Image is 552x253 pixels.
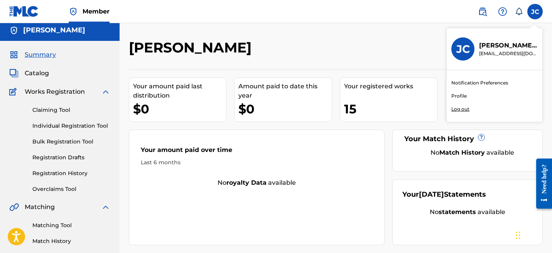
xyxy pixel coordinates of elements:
a: Profile [451,93,467,100]
a: CatalogCatalog [9,69,49,78]
img: Catalog [9,69,19,78]
div: Your registered works [344,82,437,91]
strong: statements [439,208,476,216]
a: SummarySummary [9,50,56,59]
h5: Jesse Cabrera [23,26,85,35]
div: User Menu [527,4,543,19]
p: Log out [451,106,469,113]
img: Summary [9,50,19,59]
a: Registration Drafts [32,153,110,162]
span: Catalog [25,69,49,78]
a: Public Search [475,4,490,19]
div: Last 6 months [141,159,373,167]
a: Bulk Registration Tool [32,138,110,146]
div: No available [402,207,533,217]
a: Registration History [32,169,110,177]
div: No available [412,148,533,157]
div: $0 [238,100,331,118]
img: help [498,7,507,16]
iframe: Resource Center [530,152,552,214]
p: Jesse Cabrera [479,41,538,50]
h3: JC [456,42,470,56]
strong: royalty data [226,179,267,186]
a: Notification Preferences [451,79,508,86]
img: expand [101,87,110,96]
strong: Match History [439,149,485,156]
div: Your Statements [402,189,486,200]
div: 15 [344,100,437,118]
a: Matching Tool [32,221,110,229]
span: Matching [25,202,55,212]
span: Member [83,7,110,16]
img: Works Registration [9,87,19,96]
div: Your Match History [402,134,533,144]
a: Match History [32,237,110,245]
a: Claiming Tool [32,106,110,114]
img: Matching [9,202,19,212]
div: Your amount paid last distribution [133,82,226,100]
a: Overclaims Tool [32,185,110,193]
div: No available [129,178,384,187]
span: Summary [25,50,56,59]
div: Notifications [515,8,523,15]
img: Accounts [9,26,19,35]
span: ? [478,134,484,140]
div: Help [495,4,510,19]
img: MLC Logo [9,6,39,17]
a: Individual Registration Tool [32,122,110,130]
div: $0 [133,100,226,118]
p: jcabzbeats@gmail.com [479,50,538,57]
img: Top Rightsholder [69,7,78,16]
h2: [PERSON_NAME] [129,39,255,56]
span: Works Registration [25,87,85,96]
span: [DATE] [419,190,444,199]
img: expand [101,202,110,212]
div: Your amount paid over time [141,145,373,159]
div: Drag [516,224,520,247]
div: Amount paid to date this year [238,82,331,100]
iframe: Chat Widget [513,216,552,253]
img: search [478,7,487,16]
